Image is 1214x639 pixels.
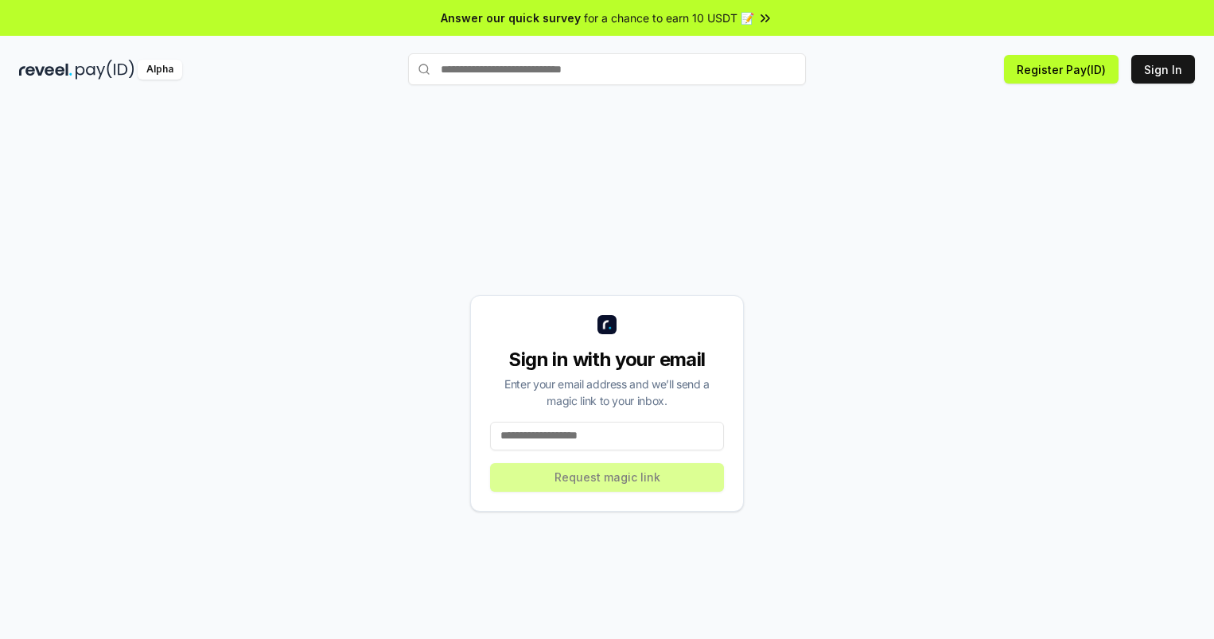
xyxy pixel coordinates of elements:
img: pay_id [76,60,134,80]
img: logo_small [597,315,617,334]
span: for a chance to earn 10 USDT 📝 [584,10,754,26]
div: Sign in with your email [490,347,724,372]
div: Alpha [138,60,182,80]
span: Answer our quick survey [441,10,581,26]
img: reveel_dark [19,60,72,80]
div: Enter your email address and we’ll send a magic link to your inbox. [490,376,724,409]
button: Register Pay(ID) [1004,55,1119,84]
button: Sign In [1131,55,1195,84]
